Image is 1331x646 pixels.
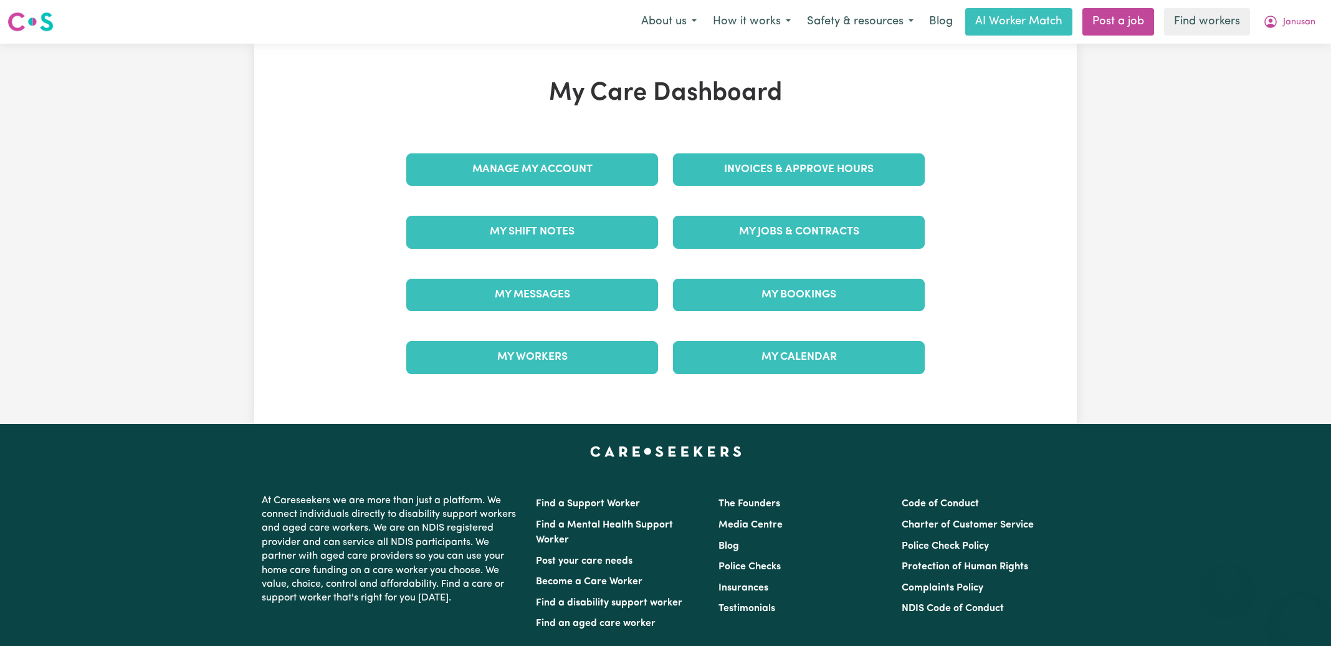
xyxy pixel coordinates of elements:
[1214,566,1239,591] iframe: Close message
[718,499,780,509] a: The Founders
[399,79,932,108] h1: My Care Dashboard
[673,279,925,311] a: My Bookings
[902,541,989,551] a: Police Check Policy
[902,499,979,509] a: Code of Conduct
[7,11,54,33] img: Careseekers logo
[718,520,783,530] a: Media Centre
[590,446,742,456] a: Careseekers home page
[902,562,1028,572] a: Protection of Human Rights
[718,604,775,614] a: Testimonials
[965,8,1072,36] a: AI Worker Match
[536,619,656,629] a: Find an aged care worker
[902,583,983,593] a: Complaints Policy
[673,341,925,374] a: My Calendar
[1255,9,1324,35] button: My Account
[536,577,642,587] a: Become a Care Worker
[1281,596,1321,636] iframe: Button to launch messaging window
[7,7,54,36] a: Careseekers logo
[406,216,658,248] a: My Shift Notes
[406,279,658,311] a: My Messages
[705,9,799,35] button: How it works
[1082,8,1154,36] a: Post a job
[536,520,673,545] a: Find a Mental Health Support Worker
[1164,8,1250,36] a: Find workers
[718,562,781,572] a: Police Checks
[262,489,521,610] p: At Careseekers we are more than just a platform. We connect individuals directly to disability su...
[1283,16,1315,29] span: Janusan
[718,583,768,593] a: Insurances
[406,153,658,186] a: Manage My Account
[718,541,739,551] a: Blog
[673,153,925,186] a: Invoices & Approve Hours
[922,8,960,36] a: Blog
[536,598,682,608] a: Find a disability support worker
[902,520,1034,530] a: Charter of Customer Service
[406,341,658,374] a: My Workers
[673,216,925,248] a: My Jobs & Contracts
[799,9,922,35] button: Safety & resources
[536,556,632,566] a: Post your care needs
[536,499,640,509] a: Find a Support Worker
[902,604,1004,614] a: NDIS Code of Conduct
[633,9,705,35] button: About us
